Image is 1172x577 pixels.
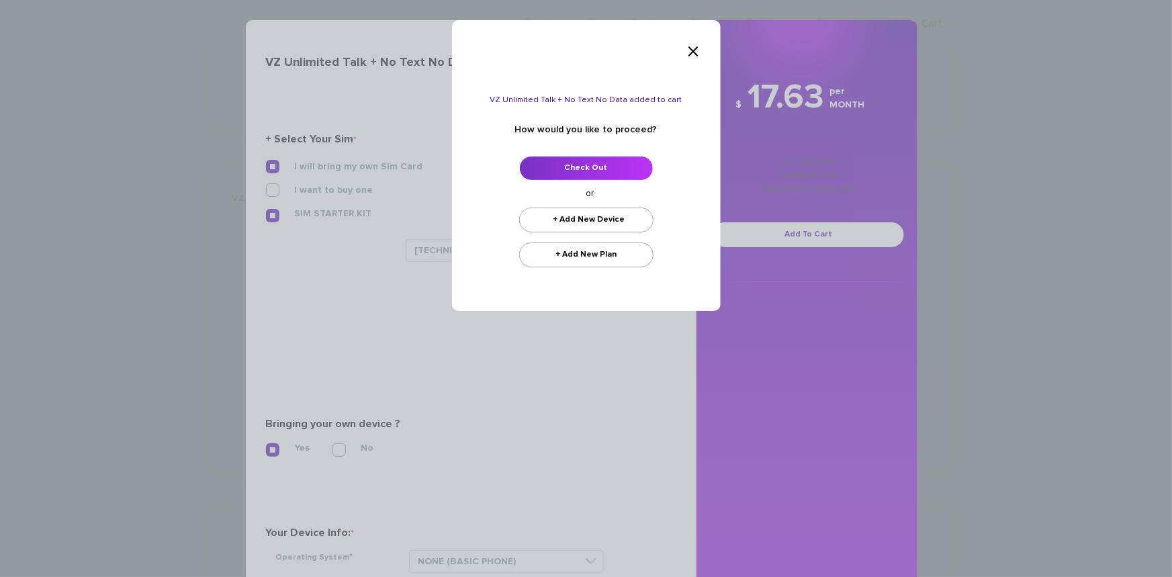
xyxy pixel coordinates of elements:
[519,242,653,267] a: + Add New Plan
[482,125,690,135] h5: How would you like to proceed?
[519,156,653,181] a: Check Out
[482,96,690,105] h6: VZ Unlimited Talk + No Text No Data added to cart
[519,208,653,232] a: + Add New Device
[680,32,707,73] button: Close
[687,39,701,66] span: ×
